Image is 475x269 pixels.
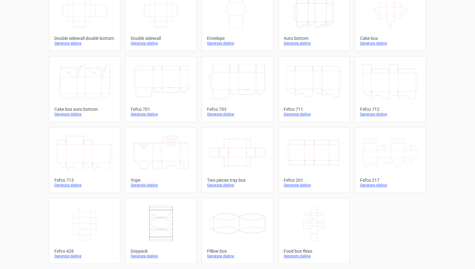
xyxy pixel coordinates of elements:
a: Food box flexoGenerate dieline [278,198,350,264]
div: Pillow box [207,249,268,254]
div: Generate dieline [207,183,268,188]
div: Generate dieline [131,254,191,259]
a: Cake box auto bottomGenerate dieline [49,56,120,122]
div: Doypack [131,249,191,254]
div: Generate dieline [54,254,115,259]
div: Fefco 701 [131,107,191,112]
a: Fefco 701Generate dieline [125,56,197,122]
a: Fefco 201Generate dieline [278,127,350,193]
div: Fefco 711 [284,107,344,112]
div: Generate dieline [131,112,191,117]
div: Double sidewall [131,36,191,41]
div: Generate dieline [360,183,421,188]
div: Generate dieline [54,183,115,188]
div: Envelope [207,36,268,41]
div: Generate dieline [207,254,268,259]
div: Generate dieline [54,112,115,117]
a: YopeGenerate dieline [125,127,197,193]
div: Generate dieline [360,112,421,117]
div: Auto bottom [284,36,344,41]
a: Pillow boxGenerate dieline [202,198,273,264]
div: Generate dieline [284,183,344,188]
a: Fefco 217Generate dieline [355,127,426,193]
a: Fefco 426Generate dieline [49,198,120,264]
div: Generate dieline [360,41,421,46]
div: Generate dieline [54,41,115,46]
div: Generate dieline [284,254,344,259]
div: Generate dieline [207,41,268,46]
div: Yope [131,178,191,183]
div: Fefco 712 [360,107,421,112]
div: Fefco 426 [54,249,115,254]
div: Fefco 217 [360,178,421,183]
div: Double sidewall double bottom [54,36,115,41]
div: Fefco 703 [207,107,268,112]
a: Fefco 703Generate dieline [202,56,273,122]
div: Generate dieline [207,112,268,117]
a: Fefco 712Generate dieline [355,56,426,122]
div: Two pieces tray box [207,178,268,183]
div: Cake box auto bottom [54,107,115,112]
div: Fefco 713 [54,178,115,183]
a: Two pieces tray boxGenerate dieline [202,127,273,193]
div: Generate dieline [284,112,344,117]
div: Cake box [360,36,421,41]
div: Generate dieline [131,183,191,188]
a: Fefco 711Generate dieline [278,56,350,122]
div: Fefco 201 [284,178,344,183]
a: Fefco 713Generate dieline [49,127,120,193]
a: DoypackGenerate dieline [125,198,197,264]
div: Generate dieline [131,41,191,46]
div: Food box flexo [284,249,344,254]
div: Generate dieline [284,41,344,46]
